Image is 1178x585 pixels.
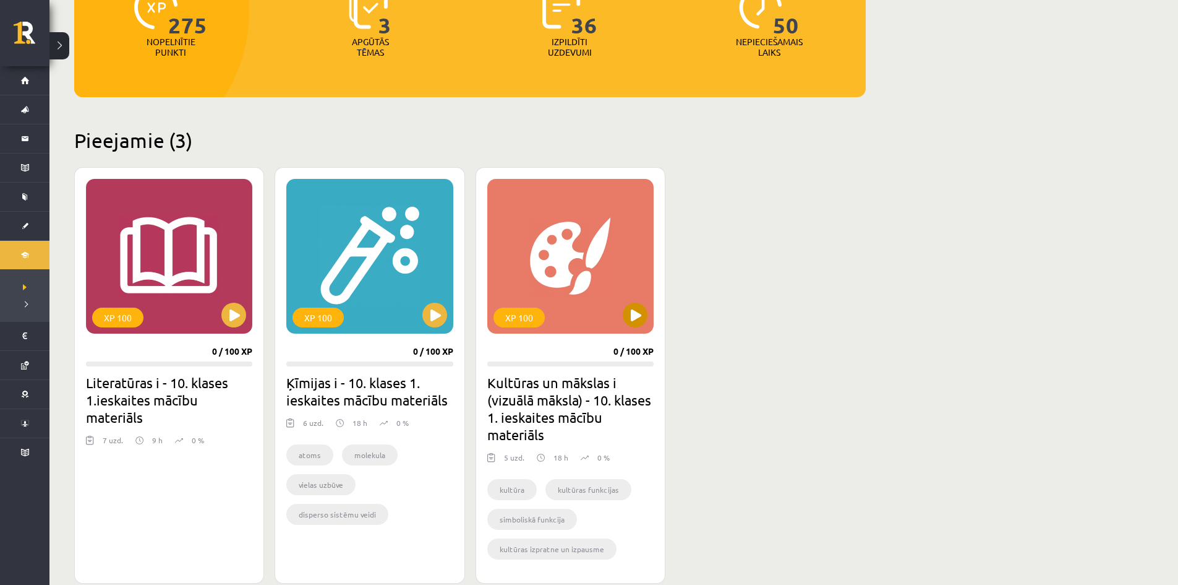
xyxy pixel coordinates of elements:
p: Apgūtās tēmas [346,37,395,58]
p: 18 h [352,417,367,428]
div: XP 100 [493,308,545,327]
div: XP 100 [292,308,344,327]
div: 6 uzd. [303,417,323,436]
h2: Pieejamie (3) [74,128,866,152]
div: 7 uzd. [103,435,123,453]
div: XP 100 [92,308,143,327]
a: Rīgas 1. Tālmācības vidusskola [14,22,49,53]
p: 0 % [192,435,204,446]
li: simboliskā funkcija [487,509,577,530]
p: 0 % [597,452,610,463]
li: kultūras izpratne un izpausme [487,539,617,560]
p: 18 h [553,452,568,463]
li: kultūra [487,479,537,500]
div: 5 uzd. [504,452,524,470]
p: Izpildīti uzdevumi [545,37,594,58]
li: molekula [342,444,398,466]
h2: Ķīmijas i - 10. klases 1. ieskaites mācību materiāls [286,374,453,409]
p: 9 h [152,435,163,446]
li: disperso sistēmu veidi [286,504,388,525]
h2: Literatūras i - 10. klases 1.ieskaites mācību materiāls [86,374,252,426]
p: Nopelnītie punkti [147,37,195,58]
li: vielas uzbūve [286,474,356,495]
li: atoms [286,444,333,466]
h2: Kultūras un mākslas i (vizuālā māksla) - 10. klases 1. ieskaites mācību materiāls [487,374,654,443]
p: 0 % [396,417,409,428]
li: kultūras funkcijas [545,479,631,500]
p: Nepieciešamais laiks [736,37,803,58]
